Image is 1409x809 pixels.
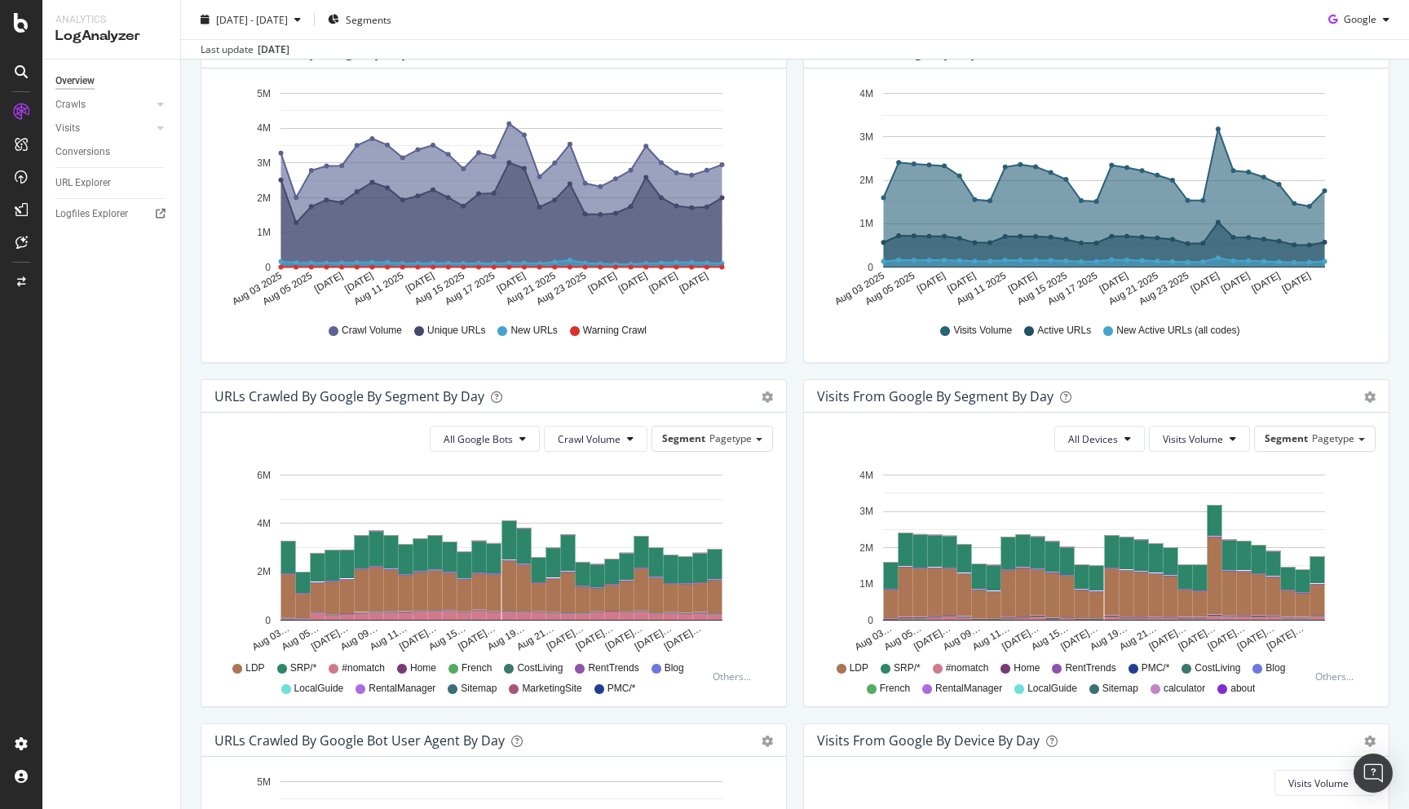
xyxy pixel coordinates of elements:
[1322,7,1396,33] button: Google
[346,12,391,26] span: Segments
[461,682,497,696] span: Sitemap
[427,324,485,338] span: Unique URLs
[1102,682,1138,696] span: Sitemap
[294,682,344,696] span: LocalGuide
[665,661,684,675] span: Blog
[1265,431,1308,445] span: Segment
[55,96,152,113] a: Crawls
[868,262,873,273] text: 0
[868,615,873,626] text: 0
[495,270,528,295] text: [DATE]
[709,431,752,445] span: Pagetype
[583,324,647,338] span: Warning Crawl
[1288,776,1349,790] span: Visits Volume
[342,270,375,295] text: [DATE]
[859,88,873,99] text: 4M
[558,432,621,446] span: Crawl Volume
[55,144,110,161] div: Conversions
[245,661,264,675] span: LDP
[662,431,705,445] span: Segment
[1315,670,1361,683] div: Others...
[859,578,873,590] text: 1M
[462,661,492,675] span: French
[342,661,385,675] span: #nomatch
[1045,270,1099,307] text: Aug 17 2025
[1149,426,1250,452] button: Visits Volume
[544,426,647,452] button: Crawl Volume
[216,12,288,26] span: [DATE] - [DATE]
[369,682,435,696] span: RentalManager
[55,144,169,161] a: Conversions
[194,7,307,33] button: [DATE] - [DATE]
[265,262,271,273] text: 0
[1364,736,1376,747] div: gear
[817,465,1370,654] svg: A chart.
[850,661,868,675] span: LDP
[517,661,563,675] span: CostLiving
[1280,270,1313,295] text: [DATE]
[859,470,873,481] text: 4M
[257,470,271,481] text: 6M
[410,661,436,675] span: Home
[859,506,873,517] text: 3M
[257,157,271,169] text: 3M
[880,682,910,696] span: French
[1098,270,1130,295] text: [DATE]
[257,123,271,135] text: 4M
[616,270,649,295] text: [DATE]
[55,73,169,90] a: Overview
[1106,270,1160,307] text: Aug 21 2025
[351,270,405,307] text: Aug 11 2025
[260,270,314,307] text: Aug 05 2025
[762,736,773,747] div: gear
[1364,391,1376,403] div: gear
[1065,661,1115,675] span: RentTrends
[1274,770,1376,796] button: Visits Volume
[607,682,636,696] span: PMC/*
[404,270,436,295] text: [DATE]
[265,615,271,626] text: 0
[817,732,1040,749] div: Visits From Google By Device By Day
[817,388,1053,404] div: Visits from Google By Segment By Day
[522,682,581,696] span: MarketingSite
[55,206,128,223] div: Logfiles Explorer
[510,324,557,338] span: New URLs
[321,7,398,33] button: Segments
[55,13,167,27] div: Analytics
[290,661,317,675] span: SRP/*
[201,42,289,57] div: Last update
[1312,431,1354,445] span: Pagetype
[586,270,619,295] text: [DATE]
[504,270,558,307] text: Aug 21 2025
[230,270,284,307] text: Aug 03 2025
[1344,12,1376,26] span: Google
[859,175,873,186] text: 2M
[1189,270,1221,295] text: [DATE]
[443,270,497,307] text: Aug 17 2025
[678,270,710,295] text: [DATE]
[413,270,466,307] text: Aug 15 2025
[713,670,758,683] div: Others...
[1037,324,1091,338] span: Active URLs
[1137,270,1190,307] text: Aug 23 2025
[214,388,484,404] div: URLs Crawled by Google By Segment By Day
[1015,270,1069,307] text: Aug 15 2025
[444,432,513,446] span: All Google Bots
[257,88,271,99] text: 5M
[1163,432,1223,446] span: Visits Volume
[954,270,1008,307] text: Aug 11 2025
[214,82,767,308] svg: A chart.
[534,270,588,307] text: Aug 23 2025
[762,391,773,403] div: gear
[1354,754,1393,793] div: Open Intercom Messenger
[817,82,1370,308] div: A chart.
[55,73,95,90] div: Overview
[1006,270,1039,295] text: [DATE]
[257,192,271,204] text: 2M
[1195,661,1240,675] span: CostLiving
[214,465,767,654] svg: A chart.
[1265,661,1285,675] span: Blog
[55,175,111,192] div: URL Explorer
